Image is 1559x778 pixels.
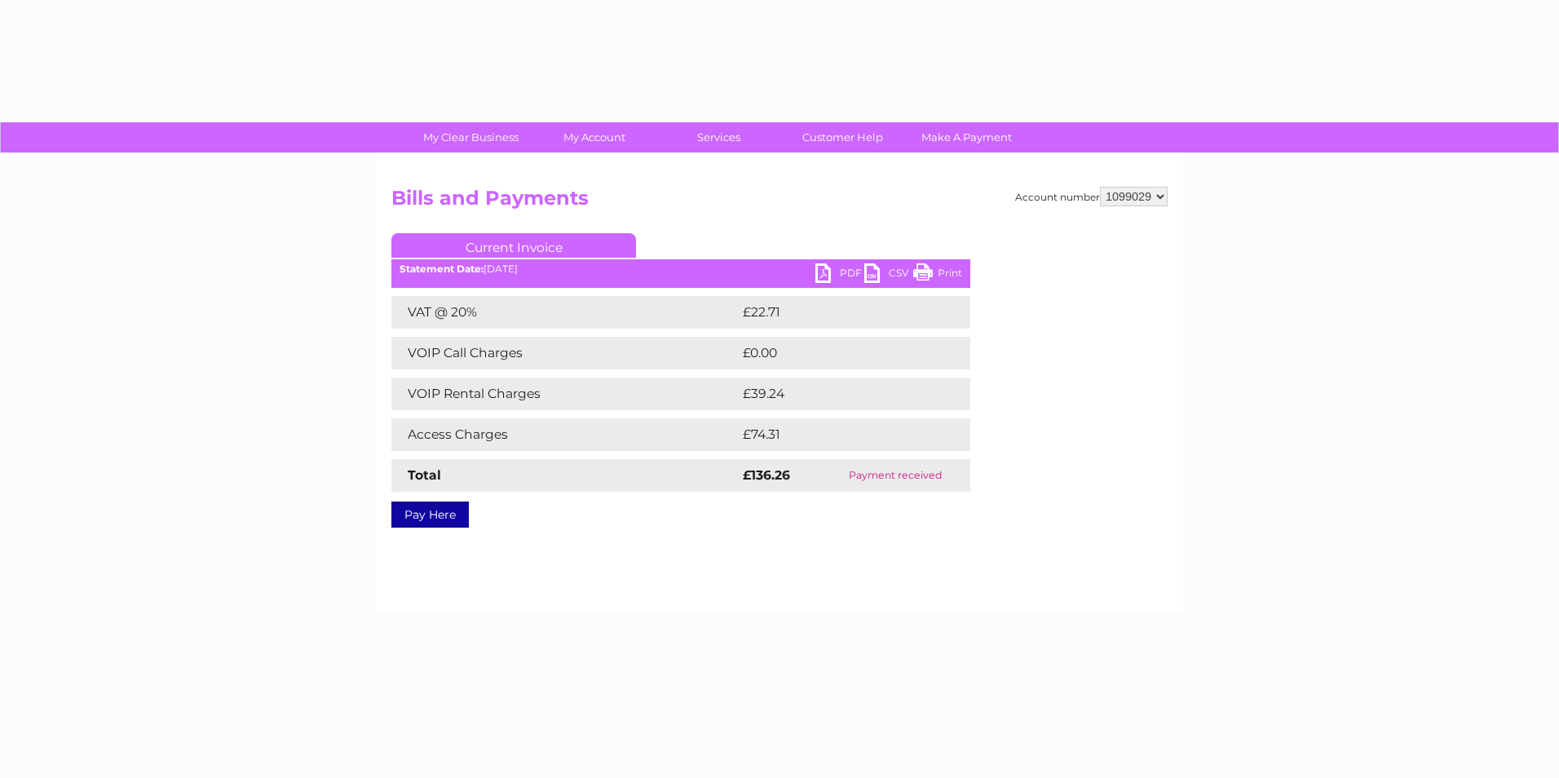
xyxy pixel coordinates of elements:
[743,467,790,483] strong: £136.26
[400,263,484,275] b: Statement Date:
[815,263,864,287] a: PDF
[739,378,938,410] td: £39.24
[528,122,662,153] a: My Account
[391,337,739,369] td: VOIP Call Charges
[739,337,933,369] td: £0.00
[391,233,636,258] a: Current Invoice
[775,122,910,153] a: Customer Help
[408,467,441,483] strong: Total
[821,459,970,492] td: Payment received
[391,263,970,275] div: [DATE]
[739,296,935,329] td: £22.71
[391,296,739,329] td: VAT @ 20%
[864,263,913,287] a: CSV
[391,418,739,451] td: Access Charges
[899,122,1034,153] a: Make A Payment
[913,263,962,287] a: Print
[391,378,739,410] td: VOIP Rental Charges
[391,502,469,528] a: Pay Here
[651,122,786,153] a: Services
[404,122,538,153] a: My Clear Business
[739,418,935,451] td: £74.31
[391,187,1168,218] h2: Bills and Payments
[1015,187,1168,206] div: Account number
